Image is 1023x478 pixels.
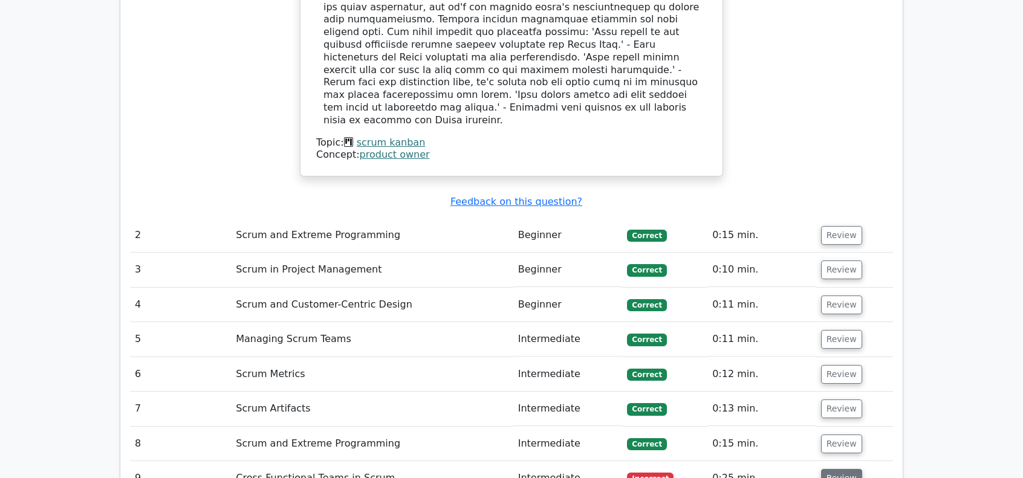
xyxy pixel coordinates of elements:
[707,288,816,322] td: 0:11 min.
[360,149,430,160] a: product owner
[130,288,231,322] td: 4
[316,137,707,149] div: Topic:
[707,253,816,287] td: 0:10 min.
[231,357,513,392] td: Scrum Metrics
[513,253,623,287] td: Beginner
[707,392,816,426] td: 0:13 min.
[231,218,513,253] td: Scrum and Extreme Programming
[627,230,666,242] span: Correct
[357,137,426,148] a: scrum kanban
[627,369,666,381] span: Correct
[821,330,862,349] button: Review
[821,365,862,384] button: Review
[450,196,582,207] a: Feedback on this question?
[316,149,707,161] div: Concept:
[627,334,666,346] span: Correct
[627,299,666,311] span: Correct
[513,218,623,253] td: Beginner
[513,288,623,322] td: Beginner
[627,403,666,415] span: Correct
[707,322,816,357] td: 0:11 min.
[513,427,623,461] td: Intermediate
[231,427,513,461] td: Scrum and Extreme Programming
[707,427,816,461] td: 0:15 min.
[707,218,816,253] td: 0:15 min.
[130,253,231,287] td: 3
[627,438,666,450] span: Correct
[821,226,862,245] button: Review
[821,399,862,418] button: Review
[821,260,862,279] button: Review
[231,392,513,426] td: Scrum Artifacts
[513,357,623,392] td: Intermediate
[130,427,231,461] td: 8
[513,392,623,426] td: Intermediate
[130,218,231,253] td: 2
[513,322,623,357] td: Intermediate
[130,357,231,392] td: 6
[627,264,666,276] span: Correct
[821,434,862,453] button: Review
[707,357,816,392] td: 0:12 min.
[231,288,513,322] td: Scrum and Customer-Centric Design
[231,253,513,287] td: Scrum in Project Management
[231,322,513,357] td: Managing Scrum Teams
[130,322,231,357] td: 5
[821,296,862,314] button: Review
[130,392,231,426] td: 7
